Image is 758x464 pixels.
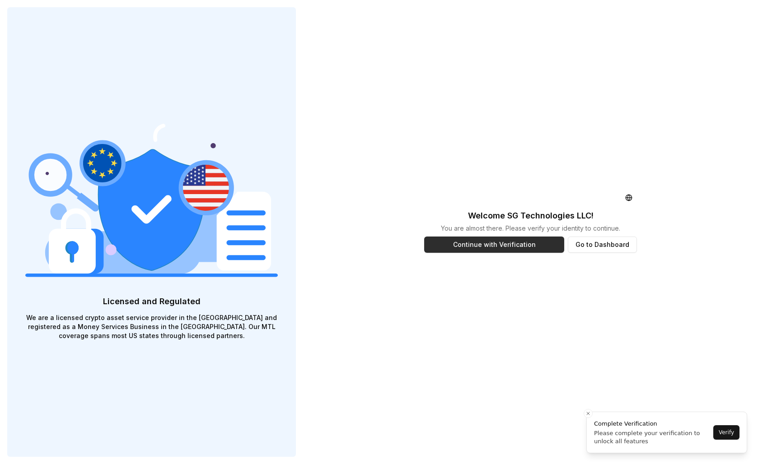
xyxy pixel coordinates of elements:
[568,237,637,253] button: Go to Dashboard
[713,425,739,440] button: Verify
[25,295,278,308] p: Licensed and Regulated
[594,419,711,428] div: Complete Verification
[468,209,594,222] p: Welcome SG Technologies LLC !
[424,237,564,253] button: Continue with Verification
[441,224,620,233] p: You are almost there. Please verify your identity to continue.
[584,409,593,418] button: Close toast
[594,429,711,445] div: Please complete your verification to unlock all features
[25,313,278,340] p: We are a licensed crypto asset service provider in the [GEOGRAPHIC_DATA] and registered as a Mone...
